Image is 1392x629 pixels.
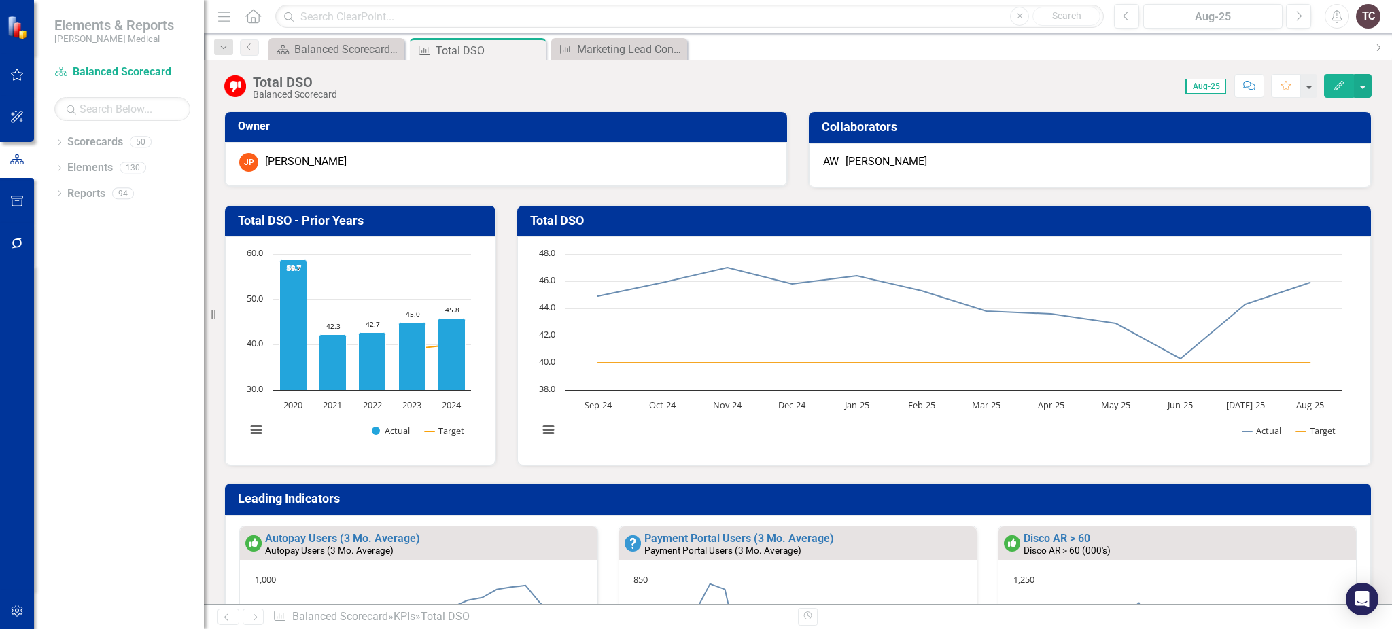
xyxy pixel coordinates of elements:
[326,321,341,331] text: 42.3
[265,154,347,170] div: [PERSON_NAME]
[246,420,265,439] button: View chart menu, Chart
[577,41,684,58] div: Marketing Lead Conversions (YTD)
[1013,573,1034,586] text: 1,250
[1037,399,1064,411] text: Apr-25
[532,247,1349,451] svg: Interactive chart
[265,532,420,545] a: Autopay Users (3 Mo. Average)
[247,382,263,395] text: 30.0
[54,65,190,80] a: Balanced Scorecard
[1024,532,1090,545] a: Disco AR > 60
[292,610,388,623] a: Balanced Scorecard
[239,153,258,172] div: JP
[394,610,415,623] a: KPIs
[1101,399,1130,411] text: May-25
[238,214,487,228] h3: Total DSO - Prior Years
[1346,583,1378,615] div: Open Intercom Messenger
[67,160,113,176] a: Elements
[436,42,542,59] div: Total DSO
[120,162,146,174] div: 130
[247,247,263,259] text: 60.0
[272,41,401,58] a: Balanced Scorecard Welcome Page
[595,360,1312,365] g: Target, line 2 of 2 with 12 data points.
[130,137,152,148] div: 50
[644,532,834,545] a: Payment Portal Users (3 Mo. Average)
[280,260,466,391] g: Actual, series 1 of 2. Bar series with 5 bars.
[287,263,301,272] text: 58.7
[1242,425,1281,437] button: Show Actual
[112,187,134,199] div: 94
[1143,4,1283,29] button: Aug-25
[972,399,1000,411] text: Mar-25
[633,573,648,586] text: 850
[421,610,470,623] div: Total DSO
[255,573,276,586] text: 1,000
[530,214,1363,228] h3: Total DSO
[67,134,123,150] a: Scorecards
[713,399,742,411] text: Nov-24
[319,335,347,391] path: 2021, 42.3. Actual.
[7,16,31,39] img: ClearPoint Strategy
[1296,425,1336,437] button: Show Target
[253,75,337,90] div: Total DSO
[843,399,869,411] text: Jan-25
[1032,7,1100,26] button: Search
[273,609,788,625] div: » »
[224,75,246,97] img: Below Target
[442,399,462,411] text: 2024
[54,97,190,121] input: Search Below...
[539,382,555,395] text: 38.0
[445,305,459,314] text: 45.8
[538,420,557,439] button: View chart menu, Chart
[555,41,684,58] a: Marketing Lead Conversions (YTD)
[907,399,935,411] text: Feb-25
[372,425,410,437] button: Show Actual
[366,319,380,329] text: 42.7
[247,292,263,304] text: 50.0
[67,186,105,202] a: Reports
[239,247,481,451] div: Chart. Highcharts interactive chart.
[532,247,1357,451] div: Chart. Highcharts interactive chart.
[238,492,1363,505] h3: Leading Indicators
[283,399,302,411] text: 2020
[280,260,307,391] path: 2020, 58.7. Actual.
[323,399,342,411] text: 2021
[822,120,1363,134] h3: Collaborators
[584,399,612,411] text: Sep-24
[275,5,1104,29] input: Search ClearPoint...
[539,328,555,340] text: 42.0
[363,399,382,411] text: 2022
[1225,399,1264,411] text: [DATE]-25
[247,337,263,349] text: 40.0
[778,399,806,411] text: Dec-24
[239,247,478,451] svg: Interactive chart
[54,33,174,44] small: [PERSON_NAME] Medical
[399,323,426,391] path: 2023, 45. Actual.
[846,154,927,170] div: [PERSON_NAME]
[539,274,555,286] text: 46.0
[406,309,420,319] text: 45.0
[265,545,394,556] small: Autopay Users (3 Mo. Average)
[1052,10,1081,21] span: Search
[649,399,676,411] text: Oct-24
[625,535,641,552] img: No Information
[539,355,555,367] text: 40.0
[644,545,801,556] small: Payment Portal Users (3 Mo. Average)
[359,333,386,391] path: 2022, 42.7. Actual.
[438,319,466,391] path: 2024, 45.8. Actual.
[1148,9,1278,25] div: Aug-25
[1356,4,1380,29] button: TC
[823,154,839,170] div: AW
[238,120,779,132] h3: Owner
[425,425,465,437] button: Show Target
[402,399,421,411] text: 2023
[253,90,337,100] div: Balanced Scorecard
[1024,545,1111,556] small: Disco AR > 60 (000's)
[1185,79,1226,94] span: Aug-25
[1295,399,1323,411] text: Aug-25
[539,247,555,259] text: 48.0
[539,301,555,313] text: 44.0
[1166,399,1193,411] text: Jun-25
[1004,535,1020,552] img: On or Above Target
[54,17,174,33] span: Elements & Reports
